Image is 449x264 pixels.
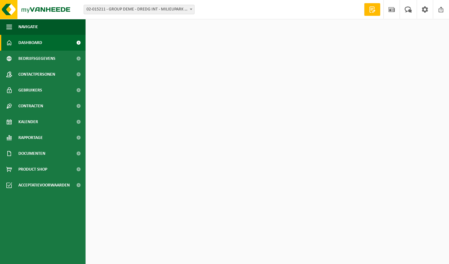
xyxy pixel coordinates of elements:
span: Dashboard [18,35,42,51]
span: 02-015211 - GROUP DEME - DREDG INT - MILIEUPARK - ZWIJNDRECHT [84,5,194,14]
span: Kalender [18,114,38,130]
span: Documenten [18,146,45,161]
span: Gebruikers [18,82,42,98]
span: Bedrijfsgegevens [18,51,55,66]
span: Product Shop [18,161,47,177]
span: Rapportage [18,130,43,146]
span: Contactpersonen [18,66,55,82]
span: Navigatie [18,19,38,35]
span: Contracten [18,98,43,114]
span: 02-015211 - GROUP DEME - DREDG INT - MILIEUPARK - ZWIJNDRECHT [84,5,195,14]
span: Acceptatievoorwaarden [18,177,70,193]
